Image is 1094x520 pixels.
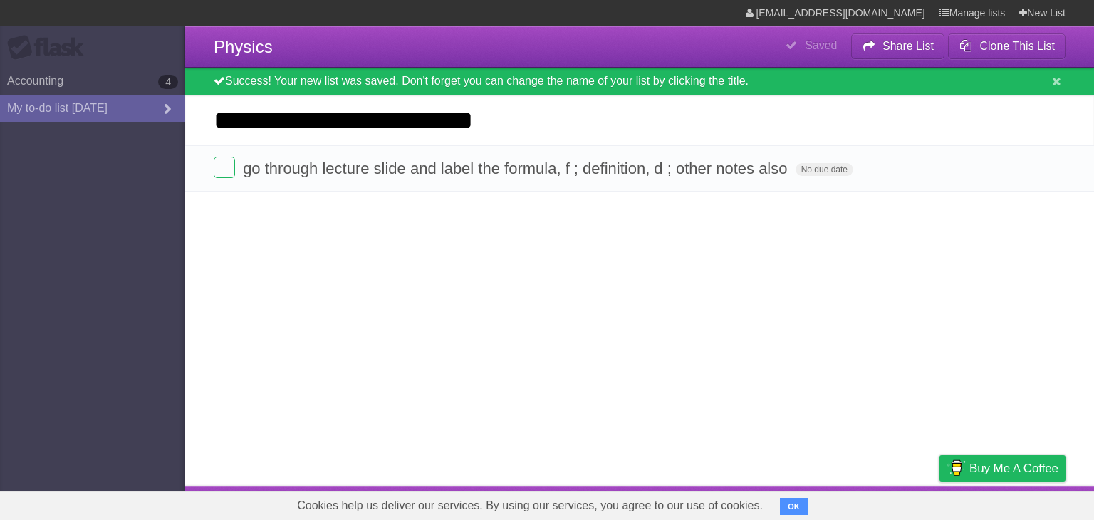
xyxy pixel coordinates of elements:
button: Share List [851,33,945,59]
span: Buy me a coffee [969,456,1058,481]
a: About [750,489,780,516]
a: Buy me a coffee [939,455,1066,482]
b: Saved [805,39,837,51]
button: Clone This List [948,33,1066,59]
a: Suggest a feature [976,489,1066,516]
a: Privacy [921,489,958,516]
label: Done [214,157,235,178]
button: OK [780,498,808,515]
span: Cookies help us deliver our services. By using our services, you agree to our use of cookies. [283,492,777,520]
a: Developers [797,489,855,516]
div: Flask [7,35,93,61]
b: 4 [158,75,178,89]
div: Success! Your new list was saved. Don't forget you can change the name of your list by clicking t... [185,68,1094,95]
span: go through lecture slide and label the formula, f ; definition, d ; other notes also [243,160,791,177]
a: Terms [872,489,904,516]
span: Physics [214,37,273,56]
img: Buy me a coffee [947,456,966,480]
b: Clone This List [979,40,1055,52]
b: Share List [882,40,934,52]
span: No due date [796,163,853,176]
